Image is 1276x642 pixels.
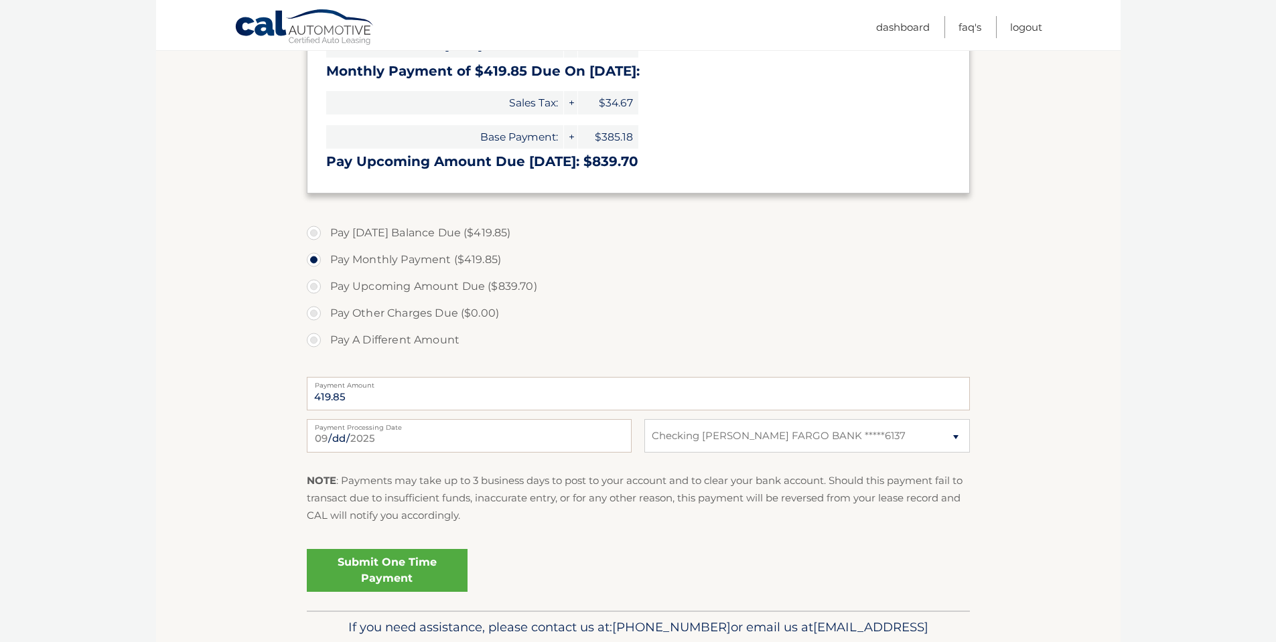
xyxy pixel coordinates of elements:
[326,125,563,149] span: Base Payment:
[612,619,731,635] span: [PHONE_NUMBER]
[1010,16,1042,38] a: Logout
[307,549,468,592] a: Submit One Time Payment
[307,246,970,273] label: Pay Monthly Payment ($419.85)
[578,125,638,149] span: $385.18
[564,125,577,149] span: +
[564,91,577,114] span: +
[307,377,970,410] input: Payment Amount
[307,419,632,453] input: Payment Date
[326,91,563,114] span: Sales Tax:
[307,377,970,388] label: Payment Amount
[307,273,970,300] label: Pay Upcoming Amount Due ($839.70)
[234,9,375,48] a: Cal Automotive
[307,327,970,353] label: Pay A Different Amount
[578,91,638,114] span: $34.67
[307,472,970,525] p: : Payments may take up to 3 business days to post to your account and to clear your bank account....
[326,153,950,170] h3: Pay Upcoming Amount Due [DATE]: $839.70
[307,220,970,246] label: Pay [DATE] Balance Due ($419.85)
[307,300,970,327] label: Pay Other Charges Due ($0.00)
[326,63,950,80] h3: Monthly Payment of $419.85 Due On [DATE]:
[307,419,632,430] label: Payment Processing Date
[959,16,981,38] a: FAQ's
[307,474,336,487] strong: NOTE
[876,16,930,38] a: Dashboard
